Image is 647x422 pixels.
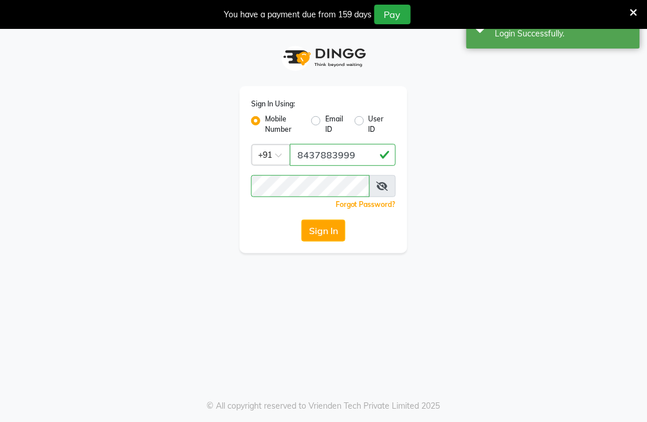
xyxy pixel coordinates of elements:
div: Login Successfully. [495,28,631,40]
label: Email ID [325,114,345,135]
label: Mobile Number [265,114,302,135]
label: Sign In Using: [251,99,295,109]
input: Username [290,144,396,166]
label: User ID [369,114,387,135]
div: You have a payment due from 159 days [225,9,372,21]
img: logo1.svg [277,40,370,75]
button: Sign In [302,220,345,242]
a: Forgot Password? [336,200,396,209]
button: Pay [374,5,411,24]
input: Username [251,175,370,197]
